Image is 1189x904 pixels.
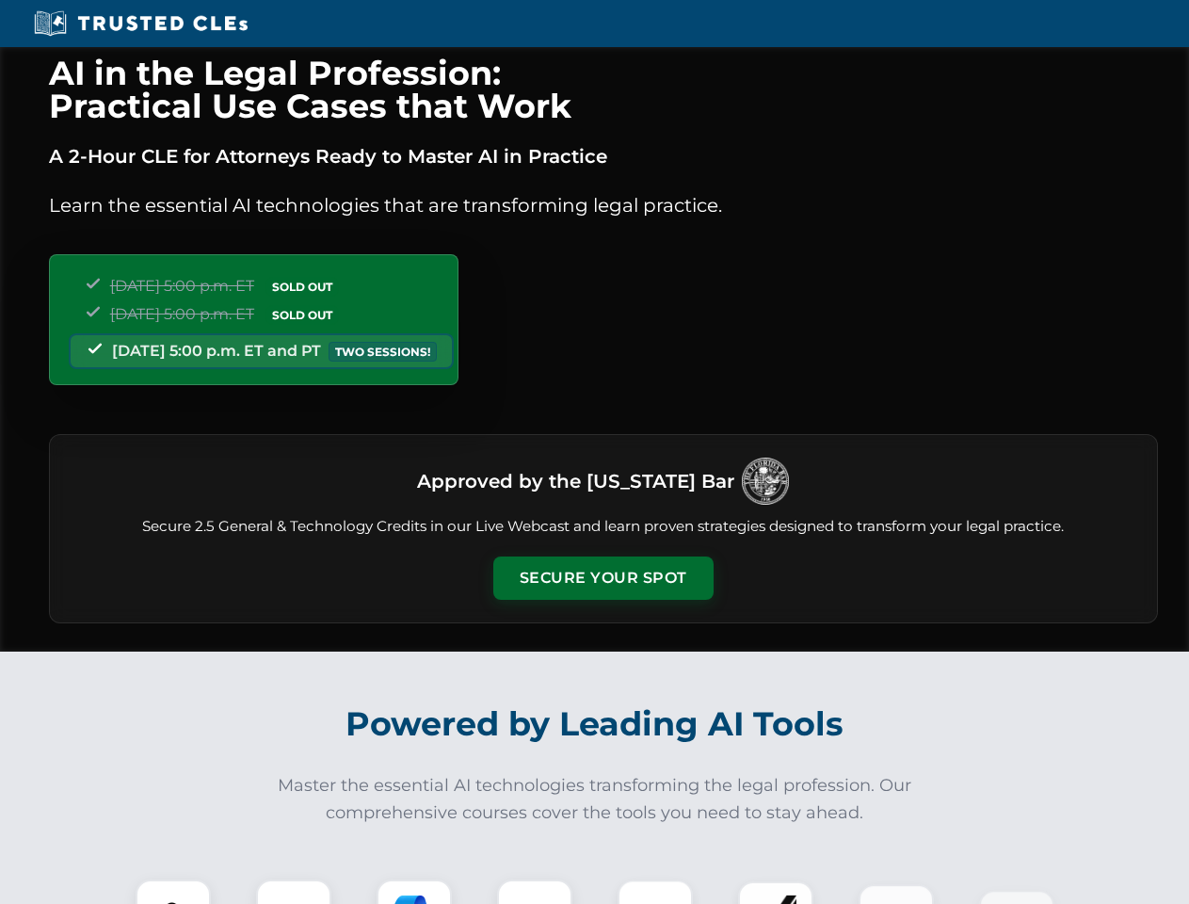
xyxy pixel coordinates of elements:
p: Master the essential AI technologies transforming the legal profession. Our comprehensive courses... [265,772,924,827]
span: SOLD OUT [265,277,339,297]
img: Trusted CLEs [28,9,253,38]
p: Learn the essential AI technologies that are transforming legal practice. [49,190,1158,220]
img: Logo [742,458,789,505]
span: SOLD OUT [265,305,339,325]
h3: Approved by the [US_STATE] Bar [417,464,734,498]
h1: AI in the Legal Profession: Practical Use Cases that Work [49,56,1158,122]
span: [DATE] 5:00 p.m. ET [110,305,254,323]
button: Secure Your Spot [493,557,714,600]
h2: Powered by Leading AI Tools [73,691,1117,757]
p: A 2-Hour CLE for Attorneys Ready to Master AI in Practice [49,141,1158,171]
p: Secure 2.5 General & Technology Credits in our Live Webcast and learn proven strategies designed ... [72,516,1134,538]
span: [DATE] 5:00 p.m. ET [110,277,254,295]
